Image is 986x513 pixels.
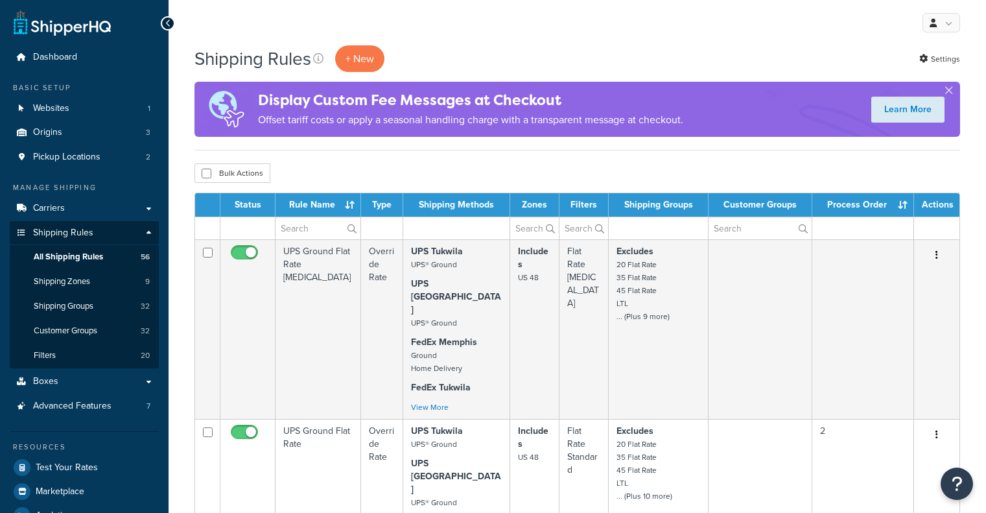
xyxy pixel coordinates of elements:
strong: UPS Tukwila [411,245,463,258]
span: Shipping Rules [33,228,93,239]
a: Advanced Features 7 [10,394,159,418]
small: UPS® Ground [411,259,457,270]
a: Carriers [10,197,159,221]
span: Websites [33,103,69,114]
th: Shipping Methods [403,193,510,217]
a: Origins 3 [10,121,159,145]
strong: Excludes [616,424,653,438]
a: Marketplace [10,480,159,503]
strong: UPS Tukwila [411,424,463,438]
th: Process Order : activate to sort column ascending [812,193,913,217]
span: 20 [141,350,150,361]
span: 1 [148,103,150,114]
div: Manage Shipping [10,182,159,193]
span: Filters [34,350,56,361]
input: Search [276,217,360,239]
a: Test Your Rates [10,456,159,479]
th: Status [220,193,276,217]
span: All Shipping Rules [34,252,103,263]
th: Zones [510,193,559,217]
small: UPS® Ground [411,317,457,329]
td: Override Rate [361,239,403,419]
th: Actions [914,193,959,217]
h4: Display Custom Fee Messages at Checkout [258,89,683,111]
li: Websites [10,97,159,121]
span: Dashboard [33,52,77,63]
strong: FedEx Memphis [411,335,477,349]
span: Marketplace [36,486,84,497]
small: Ground Home Delivery [411,350,462,374]
small: UPS® Ground [411,438,457,450]
span: Boxes [33,376,58,387]
input: Search [709,217,812,239]
small: 20 Flat Rate 35 Flat Rate 45 Flat Rate LTL ... (Plus 10 more) [616,438,672,502]
a: Filters 20 [10,344,159,368]
li: Filters [10,344,159,368]
span: Advanced Features [33,401,112,412]
a: Learn More [871,97,945,123]
strong: UPS [GEOGRAPHIC_DATA] [411,457,501,496]
a: Dashboard [10,45,159,69]
input: Search [510,217,558,239]
img: duties-banner-06bc72dcb5fe05cb3f9472aba00be2ae8eb53ab6f0d8bb03d382ba314ac3c341.png [194,82,258,137]
a: ShipperHQ Home [14,10,111,36]
small: US 48 [518,451,539,463]
li: Shipping Groups [10,294,159,318]
th: Rule Name : activate to sort column ascending [276,193,361,217]
a: All Shipping Rules 56 [10,245,159,269]
th: Shipping Groups [609,193,709,217]
li: Advanced Features [10,394,159,418]
span: 56 [141,252,150,263]
span: 32 [141,326,150,337]
li: All Shipping Rules [10,245,159,269]
a: Websites 1 [10,97,159,121]
li: Shipping Rules [10,221,159,369]
strong: Excludes [616,245,653,258]
td: UPS Ground Flat Rate [MEDICAL_DATA] [276,239,361,419]
th: Filters [559,193,609,217]
li: Pickup Locations [10,145,159,169]
small: UPS® Ground [411,497,457,508]
span: Customer Groups [34,326,97,337]
strong: Includes [518,245,548,271]
input: Search [559,217,608,239]
strong: UPS [GEOGRAPHIC_DATA] [411,277,501,316]
span: 7 [147,401,150,412]
th: Type [361,193,403,217]
span: Shipping Zones [34,276,90,287]
a: Shipping Groups 32 [10,294,159,318]
span: Pickup Locations [33,152,100,163]
button: Bulk Actions [194,163,270,183]
span: Origins [33,127,62,138]
a: Boxes [10,370,159,394]
span: Test Your Rates [36,462,98,473]
span: 3 [146,127,150,138]
a: Customer Groups 32 [10,319,159,343]
a: View More [411,401,449,413]
small: US 48 [518,272,539,283]
a: Settings [919,50,960,68]
a: Shipping Zones 9 [10,270,159,294]
a: Shipping Rules [10,221,159,245]
span: Carriers [33,203,65,214]
span: 32 [141,301,150,312]
strong: Includes [518,424,548,451]
strong: FedEx Tukwila [411,381,471,394]
th: Customer Groups [709,193,812,217]
li: Origins [10,121,159,145]
button: Open Resource Center [941,468,973,500]
p: + New [335,45,384,72]
h1: Shipping Rules [194,46,311,71]
span: 9 [145,276,150,287]
p: Offset tariff costs or apply a seasonal handling charge with a transparent message at checkout. [258,111,683,129]
a: Pickup Locations 2 [10,145,159,169]
li: Customer Groups [10,319,159,343]
li: Shipping Zones [10,270,159,294]
div: Basic Setup [10,82,159,93]
div: Resources [10,442,159,453]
